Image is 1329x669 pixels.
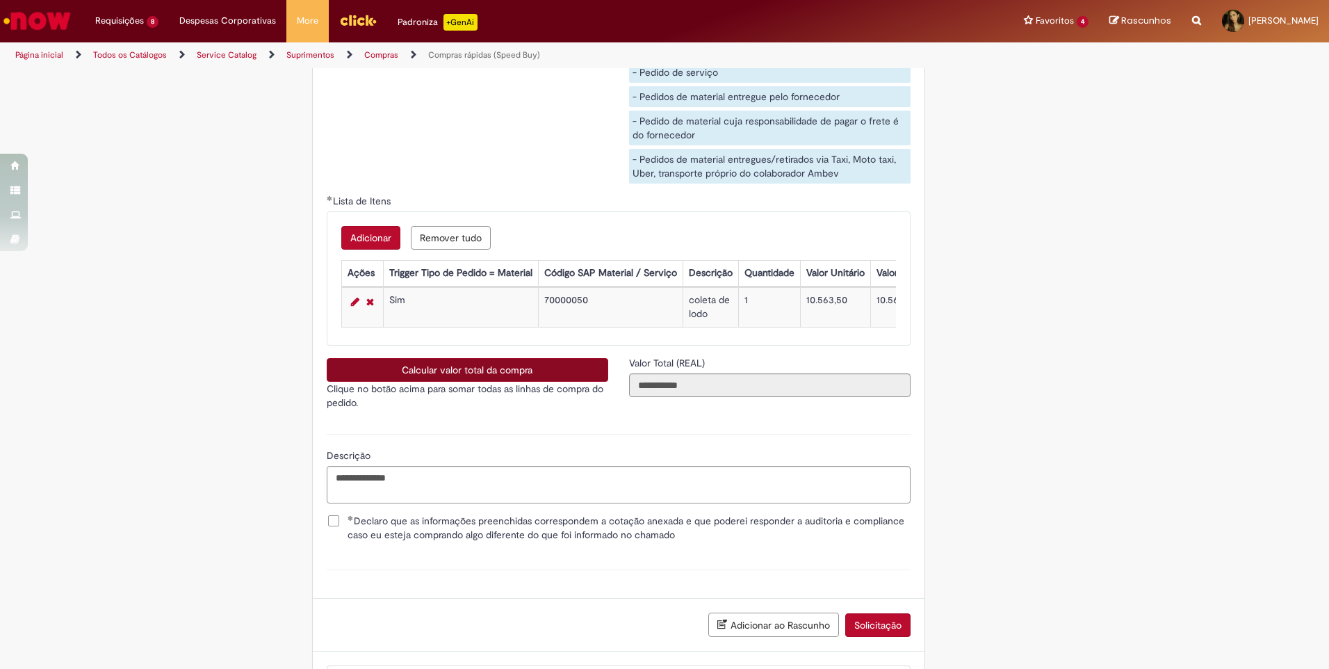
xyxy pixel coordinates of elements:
[738,261,800,287] th: Quantidade
[341,261,383,287] th: Ações
[327,466,911,503] textarea: Descrição
[683,288,738,328] td: coleta de lodo
[683,261,738,287] th: Descrição
[1248,15,1319,26] span: [PERSON_NAME]
[383,261,538,287] th: Trigger Tipo de Pedido = Material
[327,449,373,462] span: Descrição
[363,293,377,310] a: Remover linha 1
[708,613,839,637] button: Adicionar ao Rascunho
[95,14,144,28] span: Requisições
[364,49,398,61] a: Compras
[333,195,393,207] span: Lista de Itens
[629,149,911,184] div: - Pedidos de material entregues/retirados via Taxi, Moto taxi, Uber, transporte próprio do colabo...
[10,42,876,68] ul: Trilhas de página
[327,382,608,410] p: Clique no botão acima para somar todas as linhas de compra do pedido.
[348,514,911,542] span: Declaro que as informações preenchidas correspondem a cotação anexada e que poderei responder a a...
[538,261,683,287] th: Código SAP Material / Serviço
[348,293,363,310] a: Editar Linha 1
[1,7,73,35] img: ServiceNow
[800,261,870,287] th: Valor Unitário
[870,261,959,287] th: Valor Total Moeda
[93,49,167,61] a: Todos os Catálogos
[286,49,334,61] a: Suprimentos
[411,226,491,250] button: Remove all rows for Lista de Itens
[428,49,540,61] a: Compras rápidas (Speed Buy)
[538,288,683,328] td: 70000050
[327,195,333,201] span: Obrigatório Preenchido
[383,288,538,328] td: Sim
[197,49,256,61] a: Service Catalog
[845,613,911,637] button: Solicitação
[629,373,911,397] input: Valor Total (REAL)
[629,111,911,145] div: - Pedido de material cuja responsabilidade de pagar o frete é do fornecedor
[327,358,608,382] button: Calcular valor total da compra
[629,62,911,83] div: - Pedido de serviço
[341,226,400,250] button: Add a row for Lista de Itens
[629,356,708,370] label: Somente leitura - Valor Total (REAL)
[348,515,354,521] span: Obrigatório Preenchido
[629,86,911,107] div: - Pedidos de material entregue pelo fornecedor
[870,288,959,328] td: 10.563,50
[15,49,63,61] a: Página inicial
[800,288,870,328] td: 10.563,50
[738,288,800,328] td: 1
[629,357,708,369] span: Somente leitura - Valor Total (REAL)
